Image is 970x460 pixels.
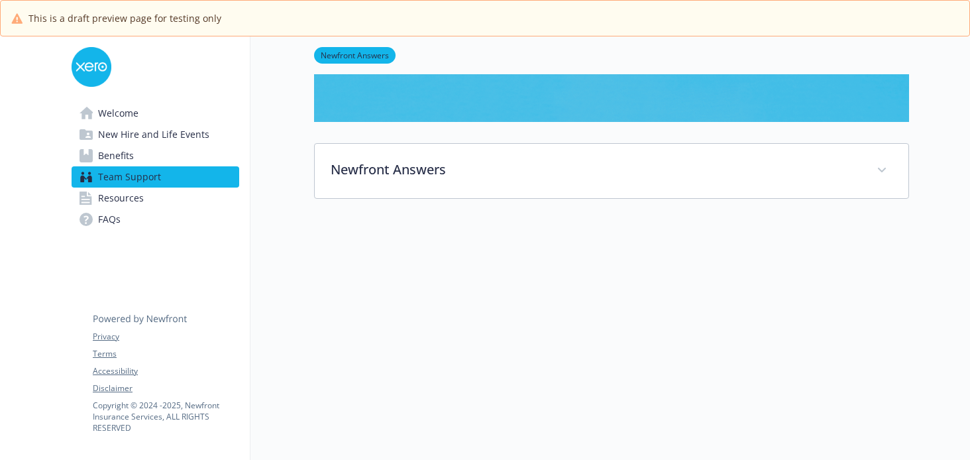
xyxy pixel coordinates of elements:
[72,209,239,230] a: FAQs
[93,348,239,360] a: Terms
[72,124,239,145] a: New Hire and Life Events
[98,166,161,188] span: Team Support
[315,144,908,198] div: Newfront Answers
[72,103,239,124] a: Welcome
[93,382,239,394] a: Disclaimer
[98,209,121,230] span: FAQs
[98,188,144,209] span: Resources
[98,103,138,124] span: Welcome
[314,48,396,61] a: Newfront Answers
[72,188,239,209] a: Resources
[28,11,221,25] span: This is a draft preview page for testing only
[93,331,239,343] a: Privacy
[72,145,239,166] a: Benefits
[98,145,134,166] span: Benefits
[72,166,239,188] a: Team Support
[98,124,209,145] span: New Hire and Life Events
[93,365,239,377] a: Accessibility
[331,160,861,180] p: Newfront Answers
[93,400,239,433] p: Copyright © 2024 - 2025 , Newfront Insurance Services, ALL RIGHTS RESERVED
